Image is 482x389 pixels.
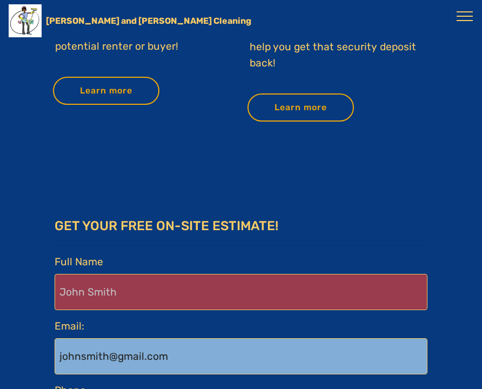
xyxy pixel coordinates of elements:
label: Full Name [55,254,103,270]
button: Toggle navigation [457,11,473,21]
input: johnsmith@gmail.com [55,338,427,374]
img: Mobirise [9,4,42,37]
a: Learn more [247,93,354,122]
a: [PERSON_NAME] and [PERSON_NAME] Cleaning [46,16,269,26]
label: Email: [55,319,84,334]
h5: GET YOUR FREE ON-SITE ESTIMATE! [55,219,427,232]
a: Learn more [53,77,159,105]
input: John Smith [55,274,427,310]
